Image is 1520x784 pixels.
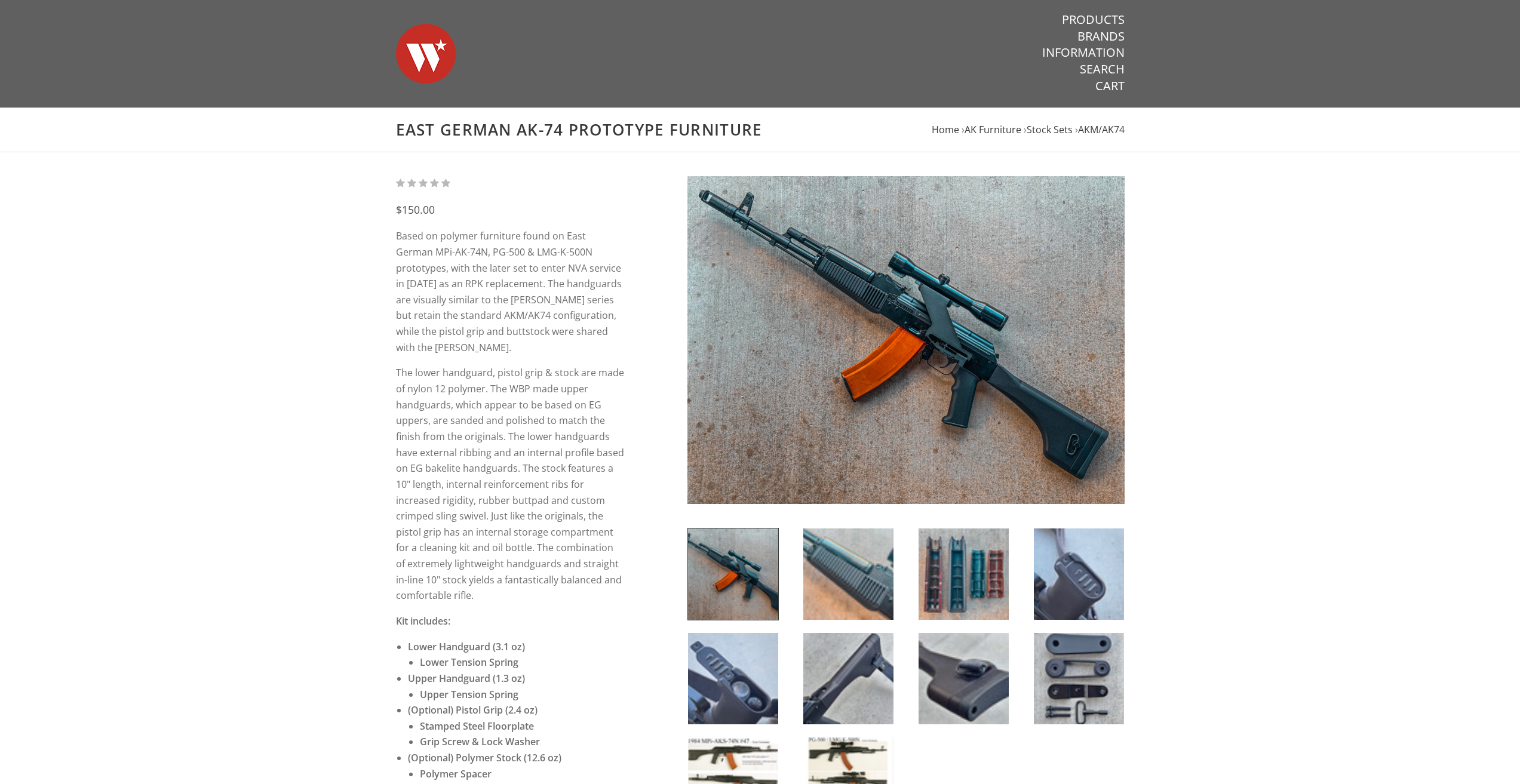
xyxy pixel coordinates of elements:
a: Home [932,123,959,136]
img: East German AK-74 Prototype Furniture [803,633,893,724]
img: East German AK-74 Prototype Furniture [919,633,1009,724]
li: › [1024,122,1073,138]
strong: Upper Tension Spring [420,688,518,701]
img: East German AK-74 Prototype Furniture [1034,528,1124,620]
strong: (Optional) Pistol Grip (2.4 oz) [408,703,538,717]
strong: (Optional) Polymer Stock (12.6 oz) [408,751,561,764]
a: AKM/AK74 [1078,123,1125,136]
a: Stock Sets [1027,123,1073,136]
a: Brands [1077,29,1125,44]
strong: Lower Tension Spring [420,656,518,669]
p: The lower handguard, pistol grip & stock are made of nylon 12 polymer. The WBP made upper handgua... [396,365,625,604]
img: Warsaw Wood Co. [396,12,456,96]
a: Products [1062,12,1125,27]
img: East German AK-74 Prototype Furniture [688,633,778,724]
strong: Grip Screw & Lock Washer [420,735,540,748]
a: Search [1080,62,1125,77]
li: › [1075,122,1125,138]
img: East German AK-74 Prototype Furniture [919,528,1009,620]
a: Cart [1095,78,1125,94]
img: East German AK-74 Prototype Furniture [688,528,778,620]
strong: Lower Handguard (3.1 oz) [408,640,525,653]
img: East German AK-74 Prototype Furniture [1034,633,1124,724]
a: AK Furniture [965,123,1021,136]
img: East German AK-74 Prototype Furniture [687,176,1125,504]
strong: Upper Handguard (1.3 oz) [408,672,525,685]
li: › [962,122,1021,138]
img: East German AK-74 Prototype Furniture [803,528,893,620]
h1: East German AK-74 Prototype Furniture [396,120,1125,140]
strong: Polymer Spacer [420,767,492,780]
a: Information [1042,45,1125,60]
p: Based on polymer furniture found on East German MPi-AK-74N, PG-500 & LMG-K-500N prototypes, with ... [396,228,625,355]
strong: Kit includes: [396,614,450,628]
span: $150.00 [396,202,435,217]
strong: Stamped Steel Floorplate [420,720,534,733]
